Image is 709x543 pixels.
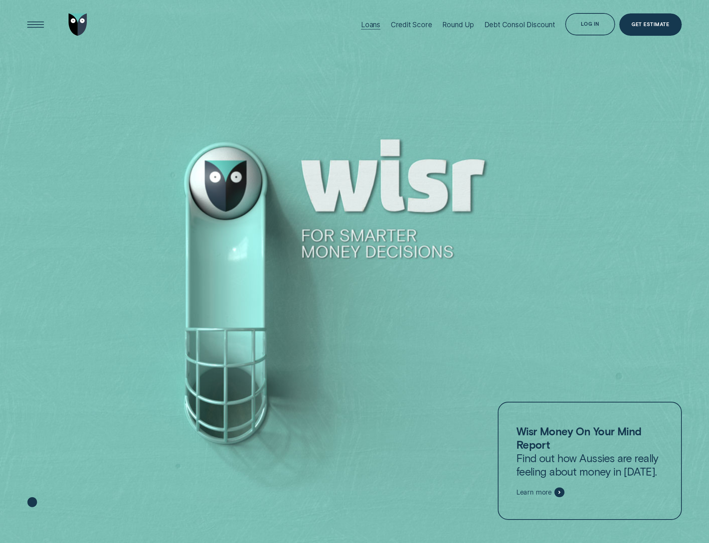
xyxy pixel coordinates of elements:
[442,20,474,29] div: Round Up
[484,20,555,29] div: Debt Consol Discount
[24,13,47,36] button: Open Menu
[516,424,663,478] p: Find out how Aussies are really feeling about money in [DATE].
[565,13,615,35] button: Log in
[619,13,682,36] a: Get Estimate
[361,20,380,29] div: Loans
[516,424,642,451] strong: Wisr Money On Your Mind Report
[69,13,87,36] img: Wisr
[498,402,682,520] a: Wisr Money On Your Mind ReportFind out how Aussies are really feeling about money in [DATE].Learn...
[516,488,552,496] span: Learn more
[391,20,432,29] div: Credit Score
